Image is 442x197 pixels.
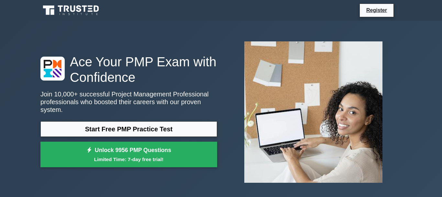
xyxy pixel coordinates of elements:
[49,156,209,163] small: Limited Time: 7-day free trial!
[40,142,217,168] a: Unlock 9956 PMP QuestionsLimited Time: 7-day free trial!
[362,6,391,14] a: Register
[40,121,217,137] a: Start Free PMP Practice Test
[40,54,217,85] h1: Ace Your PMP Exam with Confidence
[40,90,217,114] p: Join 10,000+ successful Project Management Professional professionals who boosted their careers w...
